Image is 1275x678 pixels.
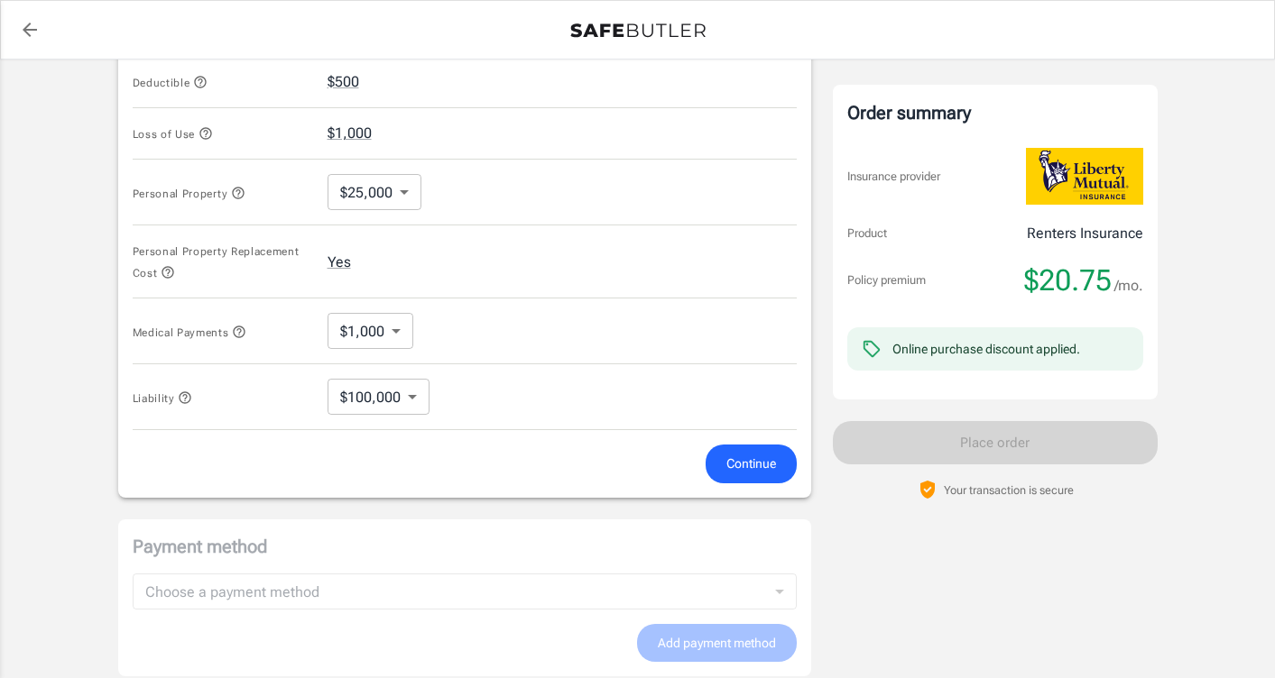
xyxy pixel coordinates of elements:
div: $25,000 [328,174,421,210]
span: Continue [726,453,776,475]
button: $500 [328,71,359,93]
button: Liability [133,387,193,408]
p: Renters Insurance [1027,223,1143,244]
button: Loss of Use [133,123,213,144]
span: Loss of Use [133,128,213,141]
span: Personal Property [133,188,245,200]
span: /mo. [1114,273,1143,298]
button: Deductible [133,71,208,93]
span: Medical Payments [133,326,247,339]
div: Order summary [847,99,1143,126]
a: back to quotes [12,12,48,48]
button: Medical Payments [133,321,247,343]
img: Back to quotes [570,23,706,38]
div: $100,000 [328,379,430,415]
button: Continue [706,444,797,483]
button: $1,000 [328,123,372,144]
button: Personal Property [133,182,245,204]
span: Liability [133,392,193,405]
p: Policy premium [847,271,926,289]
button: Personal Property Replacement Cost [133,240,313,283]
button: Yes [328,252,351,273]
p: Your transaction is secure [944,481,1074,499]
p: Product [847,224,887,243]
span: $20.75 [1024,262,1112,298]
div: $1,000 [328,313,413,349]
img: Liberty Mutual [1026,148,1143,205]
p: Insurance provider [847,168,940,186]
span: Deductible [133,77,208,89]
span: Personal Property Replacement Cost [133,245,300,279]
div: Online purchase discount applied. [892,340,1080,358]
